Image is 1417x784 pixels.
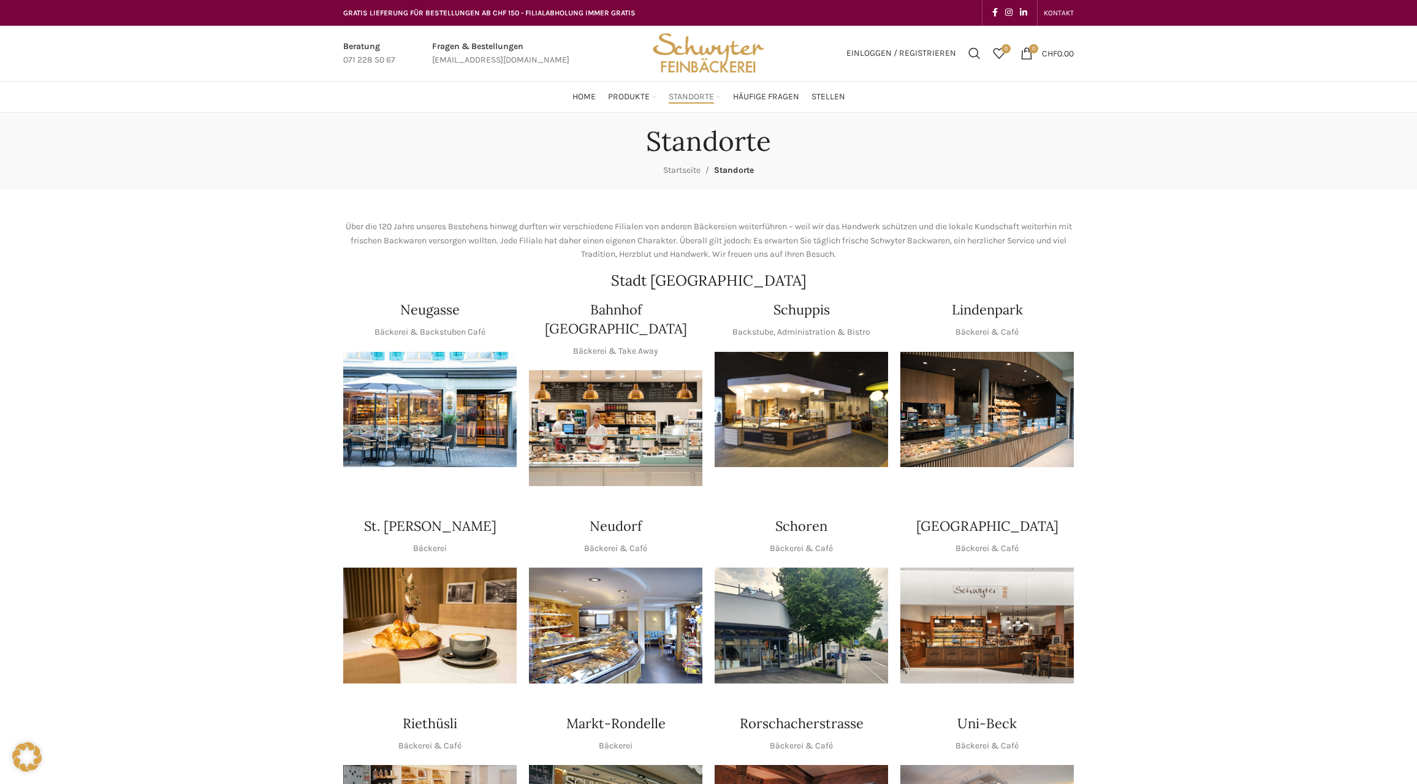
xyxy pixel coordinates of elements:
a: Facebook social link [989,4,1001,21]
h4: Rorschacherstrasse [740,714,864,733]
a: Produkte [608,85,656,109]
div: 1 / 1 [900,352,1074,468]
h4: Lindenpark [952,300,1023,319]
img: 017-e1571925257345 [900,352,1074,468]
h4: Schoren [775,517,827,536]
div: Main navigation [337,85,1080,109]
img: Bahnhof St. Gallen [529,370,702,486]
h4: Bahnhof [GEOGRAPHIC_DATA] [529,300,702,338]
h4: Neudorf [590,517,642,536]
a: Instagram social link [1001,4,1016,21]
img: Neugasse [343,352,517,468]
span: KONTAKT [1044,9,1074,17]
a: Infobox link [432,40,569,67]
h2: Stadt [GEOGRAPHIC_DATA] [343,273,1074,288]
p: Backstube, Administration & Bistro [732,325,870,339]
img: Neudorf_1 [529,568,702,683]
span: CHF [1042,48,1057,58]
a: Site logo [648,47,769,58]
a: Einloggen / Registrieren [840,41,962,66]
p: Bäckerei & Café [770,739,833,753]
img: Schwyter-1800x900 [900,568,1074,683]
a: 0 CHF0.00 [1014,41,1080,66]
p: Bäckerei [599,739,633,753]
img: 150130-Schwyter-013 [715,352,888,468]
p: Bäckerei & Backstuben Café [374,325,485,339]
h4: Neugasse [400,300,460,319]
div: 1 / 1 [715,568,888,683]
a: KONTAKT [1044,1,1074,25]
div: 1 / 1 [529,568,702,683]
span: Standorte [669,91,714,103]
div: 1 / 1 [529,370,702,486]
bdi: 0.00 [1042,48,1074,58]
p: Bäckerei & Café [770,542,833,555]
a: Häufige Fragen [733,85,799,109]
div: 1 / 1 [343,568,517,683]
span: Stellen [811,91,845,103]
div: 1 / 1 [715,352,888,468]
h4: Riethüsli [403,714,457,733]
a: Standorte [669,85,721,109]
span: GRATIS LIEFERUNG FÜR BESTELLUNGEN AB CHF 150 - FILIALABHOLUNG IMMER GRATIS [343,9,636,17]
h4: [GEOGRAPHIC_DATA] [916,517,1058,536]
p: Bäckerei & Café [955,739,1019,753]
div: 1 / 1 [343,352,517,468]
a: Stellen [811,85,845,109]
p: Bäckerei & Café [955,325,1019,339]
span: Standorte [714,165,754,175]
a: Suchen [962,41,987,66]
a: Startseite [663,165,701,175]
p: Bäckerei [413,542,447,555]
span: Produkte [608,91,650,103]
h4: Schuppis [773,300,830,319]
img: schwyter-23 [343,568,517,683]
p: Bäckerei & Café [955,542,1019,555]
h4: Uni-Beck [957,714,1017,733]
span: 0 [1029,44,1038,53]
p: Bäckerei & Take Away [573,344,658,358]
div: Meine Wunschliste [987,41,1011,66]
span: Einloggen / Registrieren [846,49,956,58]
a: Home [572,85,596,109]
h1: Standorte [646,125,771,158]
p: Bäckerei & Café [584,542,647,555]
span: Home [572,91,596,103]
h4: St. [PERSON_NAME] [364,517,496,536]
span: Häufige Fragen [733,91,799,103]
div: 1 / 1 [900,568,1074,683]
div: Secondary navigation [1038,1,1080,25]
a: Infobox link [343,40,395,67]
img: 0842cc03-b884-43c1-a0c9-0889ef9087d6 copy [715,568,888,683]
a: 0 [987,41,1011,66]
p: Bäckerei & Café [398,739,462,753]
span: 0 [1001,44,1011,53]
h4: Markt-Rondelle [566,714,666,733]
a: Linkedin social link [1016,4,1031,21]
p: Über die 120 Jahre unseres Bestehens hinweg durften wir verschiedene Filialen von anderen Bäckere... [343,220,1074,261]
img: Bäckerei Schwyter [648,26,769,81]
